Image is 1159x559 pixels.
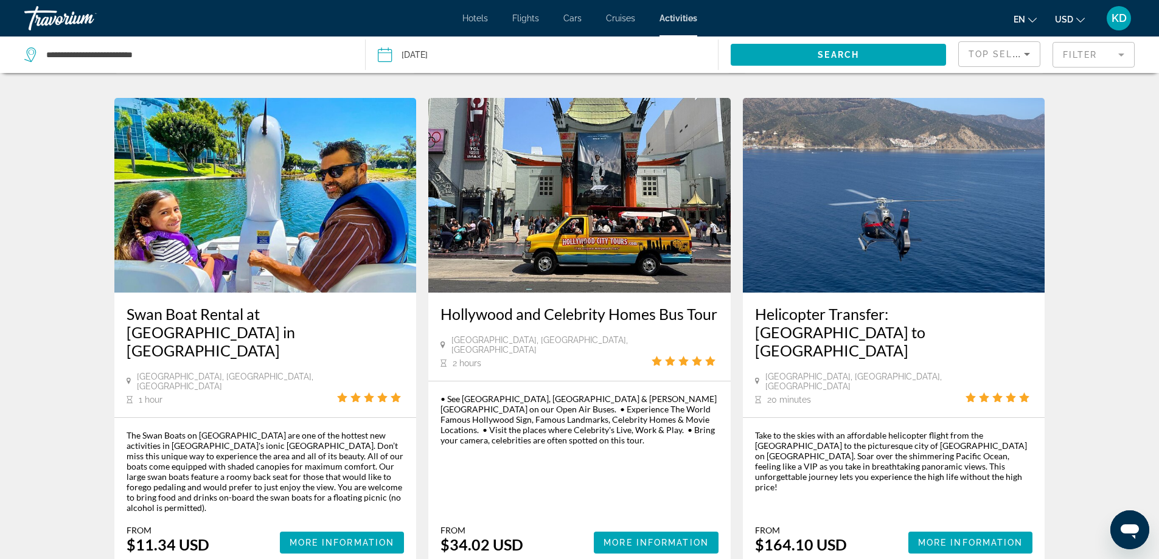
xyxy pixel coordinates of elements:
a: Cars [563,13,582,23]
iframe: Button to launch messaging window [1110,510,1149,549]
span: [GEOGRAPHIC_DATA], [GEOGRAPHIC_DATA], [GEOGRAPHIC_DATA] [765,372,966,391]
div: • See [GEOGRAPHIC_DATA], [GEOGRAPHIC_DATA] & [PERSON_NAME][GEOGRAPHIC_DATA] on our Open Air Buses... [440,394,719,445]
img: 5c.jpg [114,98,417,293]
span: 20 minutes [767,395,811,404]
button: More Information [908,532,1033,554]
span: KD [1112,12,1127,24]
a: Travorium [24,2,146,34]
a: Flights [512,13,539,23]
button: More Information [594,532,719,554]
a: Activities [660,13,697,23]
div: $164.10 USD [755,535,847,554]
span: [GEOGRAPHIC_DATA], [GEOGRAPHIC_DATA], [GEOGRAPHIC_DATA] [137,372,337,391]
span: 2 hours [453,358,481,368]
div: The Swan Boats on [GEOGRAPHIC_DATA] are one of the hottest new activities in [GEOGRAPHIC_DATA]'s ... [127,430,405,513]
img: e1.jpg [743,98,1045,293]
a: Cruises [606,13,635,23]
a: Hollywood and Celebrity Homes Bus Tour [440,305,719,323]
button: Date: Sep 13, 2025 [378,36,719,73]
img: 9f.jpg [428,98,731,293]
span: More Information [604,538,709,547]
a: Helicopter Transfer: [GEOGRAPHIC_DATA] to [GEOGRAPHIC_DATA] [755,305,1033,359]
span: Search [818,50,859,60]
span: en [1014,15,1025,24]
div: From [127,525,209,535]
span: Top Sellers [969,49,1038,59]
div: From [755,525,847,535]
div: Take to the skies with an affordable helicopter flight from the [GEOGRAPHIC_DATA] to the pictures... [755,430,1033,492]
span: [GEOGRAPHIC_DATA], [GEOGRAPHIC_DATA], [GEOGRAPHIC_DATA] [451,335,652,355]
button: Change currency [1055,10,1085,28]
button: User Menu [1103,5,1135,31]
button: Filter [1053,41,1135,68]
div: $34.02 USD [440,535,523,554]
span: 1 hour [139,395,162,404]
button: More Information [280,532,405,554]
span: USD [1055,15,1073,24]
a: Swan Boat Rental at [GEOGRAPHIC_DATA] in [GEOGRAPHIC_DATA] [127,305,405,359]
div: $11.34 USD [127,535,209,554]
mat-select: Sort by [969,47,1030,61]
button: Change language [1014,10,1037,28]
a: Hotels [462,13,488,23]
span: More Information [918,538,1023,547]
button: Search [731,44,946,66]
span: More Information [290,538,395,547]
div: From [440,525,523,535]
